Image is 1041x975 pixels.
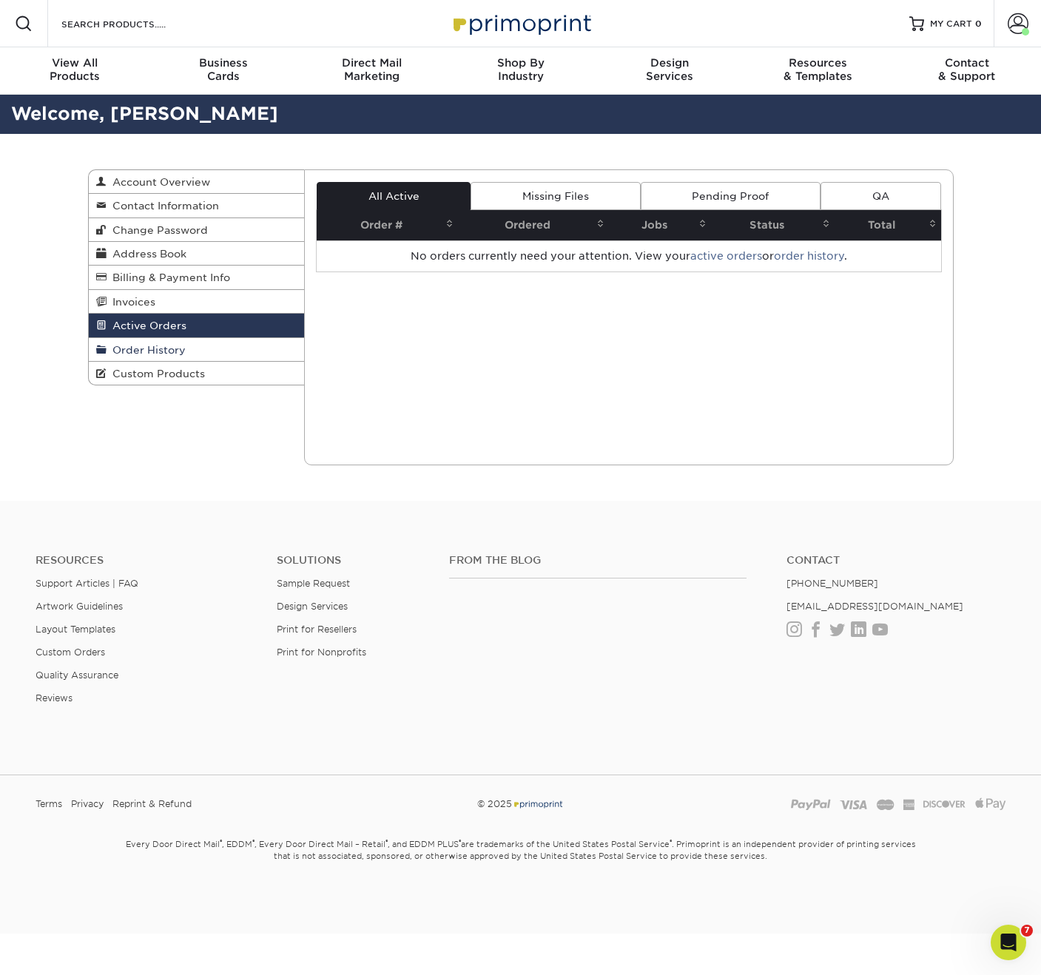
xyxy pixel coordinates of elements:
[446,47,595,95] a: Shop ByIndustry
[36,578,138,589] a: Support Articles | FAQ
[220,838,222,846] sup: ®
[595,47,744,95] a: DesignServices
[975,18,982,29] span: 0
[786,578,878,589] a: [PHONE_NUMBER]
[991,925,1026,960] iframe: Intercom live chat
[458,210,609,240] th: Ordered
[317,182,471,210] a: All Active
[1021,925,1033,937] span: 7
[107,271,230,283] span: Billing & Payment Info
[609,210,711,240] th: Jobs
[744,47,892,95] a: Resources& Templates
[447,7,595,39] img: Primoprint
[89,338,305,362] a: Order History
[149,47,297,95] a: BusinessCards
[744,56,892,70] span: Resources
[446,56,595,83] div: Industry
[670,838,672,846] sup: ®
[277,554,427,567] h4: Solutions
[107,368,205,379] span: Custom Products
[107,344,186,356] span: Order History
[252,838,255,846] sup: ®
[36,669,118,681] a: Quality Assurance
[595,56,744,70] span: Design
[89,194,305,217] a: Contact Information
[449,554,747,567] h4: From the Blog
[930,18,972,30] span: MY CART
[297,47,446,95] a: Direct MailMarketing
[277,647,366,658] a: Print for Nonprofits
[71,793,104,815] a: Privacy
[446,56,595,70] span: Shop By
[385,838,388,846] sup: ®
[36,647,105,658] a: Custom Orders
[107,224,208,236] span: Change Password
[107,200,219,212] span: Contact Information
[277,624,357,635] a: Print for Resellers
[512,798,564,809] img: Primoprint
[36,554,255,567] h4: Resources
[744,56,892,83] div: & Templates
[89,242,305,266] a: Address Book
[88,833,954,898] small: Every Door Direct Mail , EDDM , Every Door Direct Mail – Retail , and EDDM PLUS are trademarks of...
[107,176,210,188] span: Account Overview
[317,210,458,240] th: Order #
[297,56,446,83] div: Marketing
[786,554,1005,567] a: Contact
[277,578,350,589] a: Sample Request
[690,250,762,262] a: active orders
[641,182,821,210] a: Pending Proof
[786,601,963,612] a: [EMAIL_ADDRESS][DOMAIN_NAME]
[471,182,640,210] a: Missing Files
[89,218,305,242] a: Change Password
[297,56,446,70] span: Direct Mail
[36,624,115,635] a: Layout Templates
[355,793,686,815] div: © 2025
[36,601,123,612] a: Artwork Guidelines
[89,362,305,385] a: Custom Products
[36,793,62,815] a: Terms
[821,182,940,210] a: QA
[89,266,305,289] a: Billing & Payment Info
[277,601,348,612] a: Design Services
[36,692,73,704] a: Reviews
[774,250,844,262] a: order history
[595,56,744,83] div: Services
[89,170,305,194] a: Account Overview
[89,290,305,314] a: Invoices
[60,15,204,33] input: SEARCH PRODUCTS.....
[711,210,835,240] th: Status
[89,314,305,337] a: Active Orders
[835,210,940,240] th: Total
[892,47,1041,95] a: Contact& Support
[112,793,192,815] a: Reprint & Refund
[459,838,461,846] sup: ®
[149,56,297,83] div: Cards
[107,296,155,308] span: Invoices
[107,248,186,260] span: Address Book
[892,56,1041,83] div: & Support
[317,240,941,271] td: No orders currently need your attention. View your or .
[892,56,1041,70] span: Contact
[149,56,297,70] span: Business
[107,320,186,331] span: Active Orders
